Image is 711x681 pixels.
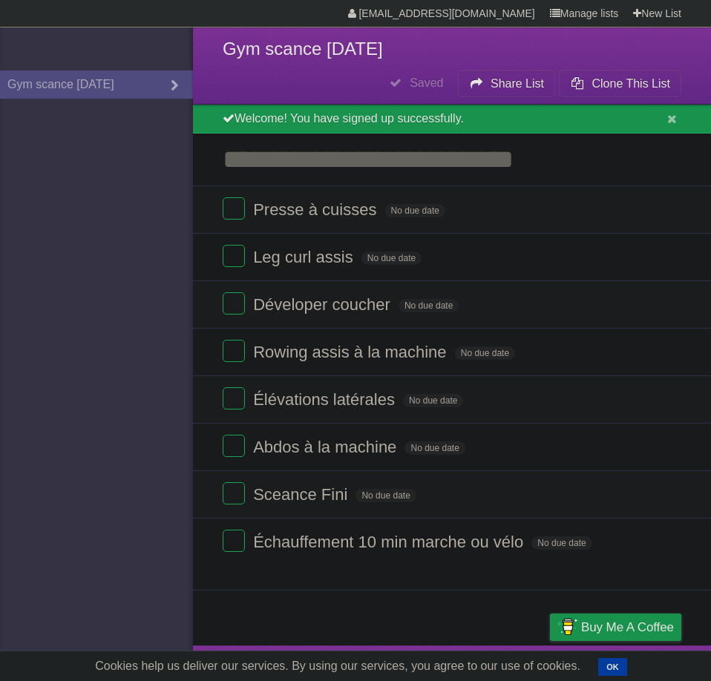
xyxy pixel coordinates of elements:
[223,530,245,552] label: Done
[588,649,681,677] a: Suggest a feature
[253,533,527,551] span: Échauffement 10 min marche ou vélo
[557,614,577,639] img: Buy me a coffee
[403,394,463,407] span: No due date
[80,651,595,681] span: Cookies help us deliver our services. By using our services, you agree to our use of cookies.
[253,248,357,266] span: Leg curl assis
[355,489,416,502] span: No due date
[410,76,443,89] b: Saved
[223,387,245,409] label: Done
[592,77,670,90] b: Clone This List
[402,649,462,677] a: Developers
[253,438,400,456] span: Abdos à la machine
[223,340,245,362] label: Done
[550,613,681,641] a: Buy me a coffee
[353,649,384,677] a: About
[253,390,399,409] span: Élévations latérales
[491,77,544,90] b: Share List
[455,346,515,360] span: No due date
[385,204,445,217] span: No due date
[223,482,245,504] label: Done
[531,536,592,550] span: No due date
[361,251,422,265] span: No due date
[253,295,394,314] span: Déveloper coucher
[598,658,627,676] button: OK
[559,70,681,97] button: Clone This List
[223,292,245,315] label: Done
[223,435,245,457] label: Done
[193,105,711,134] div: Welcome! You have signed up successfully.
[458,70,556,97] button: Share List
[399,299,459,312] span: No due date
[581,614,674,640] span: Buy me a coffee
[531,649,569,677] a: Privacy
[253,343,450,361] span: Rowing assis à la machine
[223,245,245,267] label: Done
[7,36,96,63] div: Flask
[480,649,513,677] a: Terms
[253,200,380,219] span: Presse à cuisses
[253,485,351,504] span: Sceance Fini
[404,441,465,455] span: No due date
[223,197,245,220] label: Done
[223,39,383,59] span: Gym scance [DATE]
